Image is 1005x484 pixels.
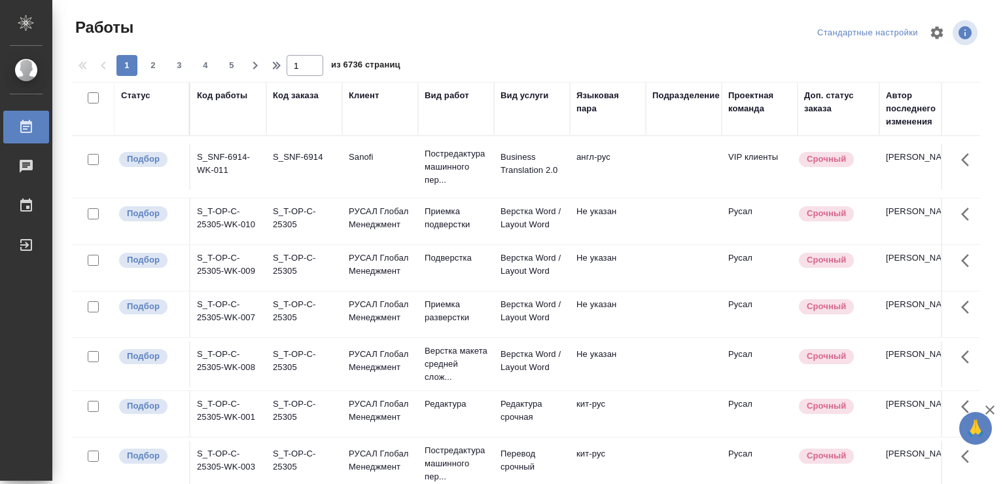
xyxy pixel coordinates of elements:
[72,17,133,38] span: Работы
[118,298,183,316] div: Можно подбирать исполнителей
[570,391,646,437] td: кит-рус
[273,398,336,424] div: S_T-OP-C-25305
[273,89,319,102] div: Код заказа
[169,59,190,72] span: 3
[425,444,487,483] p: Постредактура машинного пер...
[190,198,266,244] td: S_T-OP-C-25305-WK-010
[197,89,247,102] div: Код работы
[807,300,846,313] p: Срочный
[221,55,242,76] button: 5
[501,205,563,231] p: Верстка Word / Layout Word
[143,55,164,76] button: 2
[118,151,183,168] div: Можно подбирать исполнителей
[570,198,646,244] td: Не указан
[127,153,160,166] p: Подбор
[273,251,336,278] div: S_T-OP-C-25305
[722,391,798,437] td: Русал
[959,412,992,445] button: 🙏
[425,251,487,265] p: Подверстка
[921,17,953,48] span: Настроить таблицу
[807,153,846,166] p: Срочный
[576,89,639,115] div: Языковая пара
[807,350,846,363] p: Срочный
[118,398,183,415] div: Можно подбирать исполнителей
[501,447,563,474] p: Перевод срочный
[570,291,646,337] td: Не указан
[349,151,412,164] p: Sanofi
[807,207,846,220] p: Срочный
[879,245,955,291] td: [PERSON_NAME]
[195,55,216,76] button: 4
[190,291,266,337] td: S_T-OP-C-25305-WK-007
[501,398,563,424] p: Редактура срочная
[127,207,160,220] p: Подбор
[722,341,798,387] td: Русал
[722,291,798,337] td: Русал
[879,291,955,337] td: [PERSON_NAME]
[143,59,164,72] span: 2
[953,291,985,323] button: Здесь прячутся важные кнопки
[425,89,469,102] div: Вид работ
[127,253,160,267] p: Подбор
[879,144,955,190] td: [PERSON_NAME]
[814,23,921,43] div: split button
[331,57,400,76] span: из 6736 страниц
[807,400,846,413] p: Срочный
[501,251,563,278] p: Верстка Word / Layout Word
[953,391,985,422] button: Здесь прячутся важные кнопки
[570,341,646,387] td: Не указан
[425,205,487,231] p: Приемка подверстки
[722,198,798,244] td: Русал
[190,245,266,291] td: S_T-OP-C-25305-WK-009
[807,253,846,267] p: Срочный
[127,300,160,313] p: Подбор
[570,144,646,190] td: англ-рус
[349,298,412,324] p: РУСАЛ Глобал Менеджмент
[195,59,216,72] span: 4
[807,449,846,462] p: Срочный
[273,205,336,231] div: S_T-OP-C-25305
[722,144,798,190] td: VIP клиенты
[953,441,985,472] button: Здесь прячутся важные кнопки
[501,348,563,374] p: Верстка Word / Layout Word
[118,348,183,365] div: Можно подбирать исполнителей
[190,341,266,387] td: S_T-OP-C-25305-WK-008
[953,341,985,373] button: Здесь прячутся важные кнопки
[425,147,487,187] p: Постредактура машинного пер...
[118,447,183,465] div: Можно подбирать исполнителей
[127,400,160,413] p: Подбор
[121,89,150,102] div: Статус
[425,298,487,324] p: Приемка разверстки
[953,245,985,276] button: Здесь прячутся важные кнопки
[349,205,412,231] p: РУСАЛ Глобал Менеджмент
[127,350,160,363] p: Подбор
[879,341,955,387] td: [PERSON_NAME]
[190,391,266,437] td: S_T-OP-C-25305-WK-001
[953,144,985,176] button: Здесь прячутся важные кнопки
[169,55,190,76] button: 3
[425,398,487,411] p: Редактура
[886,89,949,128] div: Автор последнего изменения
[425,344,487,384] p: Верстка макета средней слож...
[118,251,183,269] div: Можно подбирать исполнителей
[804,89,873,115] div: Доп. статус заказа
[221,59,242,72] span: 5
[349,89,379,102] div: Клиент
[349,251,412,278] p: РУСАЛ Глобал Менеджмент
[728,89,791,115] div: Проектная команда
[953,20,980,45] span: Посмотреть информацию
[879,391,955,437] td: [PERSON_NAME]
[652,89,720,102] div: Подразделение
[349,348,412,374] p: РУСАЛ Глобал Менеджмент
[879,198,955,244] td: [PERSON_NAME]
[127,449,160,462] p: Подбор
[273,447,336,474] div: S_T-OP-C-25305
[501,151,563,177] p: Business Translation 2.0
[570,245,646,291] td: Не указан
[501,89,549,102] div: Вид услуги
[273,348,336,374] div: S_T-OP-C-25305
[953,198,985,230] button: Здесь прячутся важные кнопки
[190,144,266,190] td: S_SNF-6914-WK-011
[273,298,336,324] div: S_T-OP-C-25305
[964,415,987,442] span: 🙏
